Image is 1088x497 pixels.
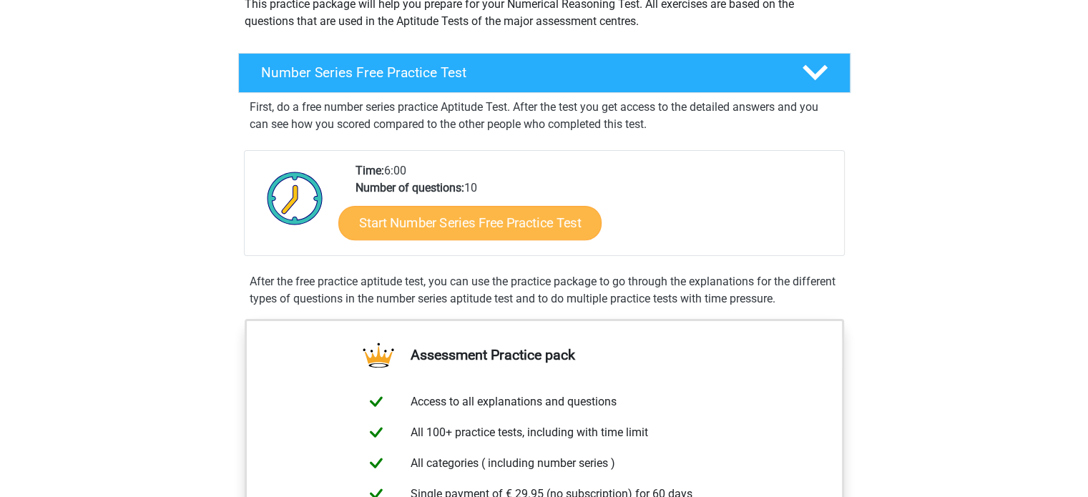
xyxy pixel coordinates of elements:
[250,99,839,133] p: First, do a free number series practice Aptitude Test. After the test you get access to the detai...
[232,53,856,93] a: Number Series Free Practice Test
[338,205,602,240] a: Start Number Series Free Practice Test
[356,181,464,195] b: Number of questions:
[261,64,779,81] h4: Number Series Free Practice Test
[356,164,384,177] b: Time:
[345,162,843,255] div: 6:00 10
[244,273,845,307] div: After the free practice aptitude test, you can use the practice package to go through the explana...
[259,162,331,234] img: Clock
